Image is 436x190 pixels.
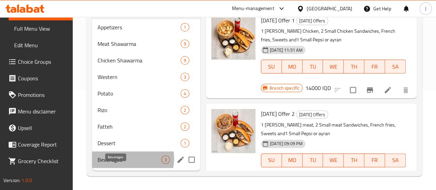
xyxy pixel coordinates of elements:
button: FR [364,153,385,167]
span: SU [264,155,279,165]
div: [GEOGRAPHIC_DATA] [307,5,352,12]
div: items [181,23,189,31]
button: SA [385,153,406,167]
div: Beverages3edit [92,151,200,168]
button: SA [385,60,406,73]
div: Menu-management [232,4,274,13]
span: J [425,5,426,12]
span: SA [388,155,403,165]
span: 1 [181,24,189,31]
span: Appetizers [98,23,181,31]
span: Grocery Checklist [18,157,67,165]
div: items [181,56,189,64]
div: Dessert1 [92,135,200,151]
span: [DATE] Offers [296,17,328,25]
button: FR [364,60,385,73]
p: 1 [PERSON_NAME] Chicken, 2 Small Chicken Sandwiches, French fries, Sweets and1 Small Pepsi or ayran [261,27,406,44]
div: Ramadan Offers [296,17,328,25]
a: Edit Menu [9,37,73,53]
a: Coverage Report [3,136,73,153]
a: Choice Groups [3,53,73,70]
span: WE [326,62,341,72]
a: Edit menu item [384,86,392,94]
span: 2 [181,123,189,130]
span: [DATE] 11:51 AM [267,47,305,53]
span: Upsell [18,124,67,132]
span: Menu disclaimer [18,107,67,116]
span: Coupons [18,74,67,82]
div: items [181,73,189,81]
span: TH [346,62,362,72]
span: Chicken Shawarma [98,56,181,64]
span: [DATE] Offer 2 [261,109,295,119]
button: TU [303,153,323,167]
button: delete [397,82,414,98]
a: Full Menu View [9,20,73,37]
span: 2 [181,107,189,113]
span: 9 [181,41,189,47]
span: TH [346,155,362,165]
button: MO [282,153,303,167]
span: 4 [181,90,189,97]
button: TH [344,153,364,167]
button: SU [261,60,282,73]
span: Promotions [18,91,67,99]
span: MO [285,155,300,165]
img: Ramadan Offer 1 [211,16,255,60]
div: Potato4 [92,85,200,102]
span: Beverages [98,156,161,164]
span: Select to update [346,83,360,97]
span: 1.0.0 [21,176,32,185]
div: items [181,139,189,147]
span: [DATE] 09:09 PM [267,140,305,147]
div: items [181,106,189,114]
span: Edit Menu [14,41,67,49]
img: Ramadan Offer 2 [211,109,255,153]
span: TU [305,62,321,72]
span: Coverage Report [18,140,67,149]
span: Choice Groups [18,58,67,66]
a: Coupons [3,70,73,87]
div: items [181,122,189,131]
div: items [161,156,170,164]
div: Meat Shawarma9 [92,36,200,52]
span: Potato [98,89,181,98]
div: Chicken Shawarma9 [92,52,200,69]
a: Promotions [3,87,73,103]
span: 9 [181,57,189,64]
span: Dessert [98,139,181,147]
a: Grocery Checklist [3,153,73,169]
span: Version: [3,176,20,185]
p: 1 [PERSON_NAME] meat, 2 Small meat Sandwiches, French fries, Sweets and1 Small Pepsi or ayran [261,121,406,138]
span: SU [264,62,279,72]
button: SU [261,153,282,167]
span: Fatteh [98,122,181,131]
button: Branch-specific-item [362,82,378,98]
button: MO [282,60,303,73]
span: 3 [162,157,170,163]
span: 1 [181,140,189,147]
span: Meat Shawarma [98,40,181,48]
div: Appetizers1 [92,19,200,36]
span: TU [305,155,321,165]
a: Menu disclaimer [3,103,73,120]
span: 3 [181,74,189,80]
button: edit [175,154,186,165]
span: [DATE] Offer 1 [261,15,295,26]
div: Western3 [92,69,200,85]
span: [DATE] Offers [296,111,328,119]
div: Ramadan Offers [296,110,328,119]
button: TH [344,60,364,73]
div: Rizo [98,106,181,114]
div: Fatteh2 [92,118,200,135]
button: WE [323,60,344,73]
span: FR [367,155,382,165]
h6: 14000 IQD [305,83,331,93]
span: WE [326,155,341,165]
div: items [181,89,189,98]
span: FR [367,62,382,72]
